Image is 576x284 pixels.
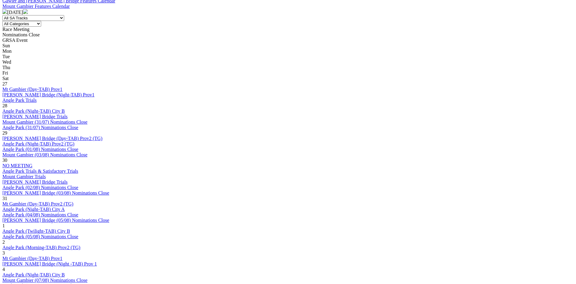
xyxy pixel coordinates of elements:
span: 31 [2,196,7,201]
a: Angle Park (05/08) Nominations Close [2,234,78,239]
a: Mt Gambier (Day-TAB) Prov2 (TG) [2,201,73,206]
a: Angle Park (04/08) Nominations Close [2,212,78,217]
div: Sat [2,76,574,81]
span: 3 [2,250,5,256]
span: 4 [2,267,5,272]
div: Thu [2,65,574,70]
a: Angle Park (01/08) Nominations Close [2,147,78,152]
div: Nominations Close [2,32,574,38]
div: Fri [2,70,574,76]
span: 2 [2,239,5,245]
div: GRSA Event [2,38,574,43]
a: Mount Gambier Trials [2,174,46,179]
a: Angle Park (31/07) Nominations Close [2,125,78,130]
a: NO MEETING [2,163,32,168]
a: Angle Park (Morning-TAB) Prov2 (TG) [2,245,80,250]
a: Angle Park (Night-TAB) City B [2,109,65,114]
a: Mount Gambier (03/08) Nominations Close [2,152,87,157]
a: Mount Gambier (31/07) Nominations Close [2,119,87,125]
a: Angle Park (Night-TAB) Prov2 (TG) [2,141,74,146]
a: Angle Park (Twilight-TAB) City B [2,229,70,234]
div: [DATE] [2,9,574,15]
div: Tue [2,54,574,59]
a: [PERSON_NAME] Bridge (05/08) Nominations Close [2,218,109,223]
a: Mt Gambier (Day-TAB) Prov1 [2,256,62,261]
div: Sun [2,43,574,48]
a: [PERSON_NAME] Bridge Trials [2,114,67,119]
a: [PERSON_NAME] Bridge (Day-TAB) Prov2 (TG) [2,136,102,141]
a: [PERSON_NAME] Bridge (Night -TAB) Prov 1 [2,261,97,266]
a: [PERSON_NAME] Bridge Trials [2,179,67,185]
a: Mount Gambier (07/08) Nominations Close [2,278,87,283]
span: 28 [2,103,7,108]
div: Race Meeting [2,27,574,32]
span: 29 [2,130,7,135]
img: chevron-left-pager-white.svg [2,9,7,14]
div: Wed [2,59,574,65]
div: Mon [2,48,574,54]
img: chevron-right-pager-white.svg [23,9,28,14]
a: Angle Park Trials [2,98,37,103]
a: Angle Park (Night-TAB) City B [2,272,65,277]
a: Angle Park (02/08) Nominations Close [2,185,78,190]
span: 27 [2,81,7,86]
span: 30 [2,158,7,163]
span: 1 [2,223,5,228]
a: Angle Park Trials & Satisfactory Trials [2,169,78,174]
a: Mt Gambier (Day-TAB) Prov1 [2,87,62,92]
a: [PERSON_NAME] Bridge (Night-TAB) Prov1 [2,92,94,97]
a: Mount Gambier Features Calendar [2,4,70,9]
a: [PERSON_NAME] Bridge (03/08) Nominations Close [2,190,109,195]
a: Angle Park (Night-TAB) City A [2,207,65,212]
